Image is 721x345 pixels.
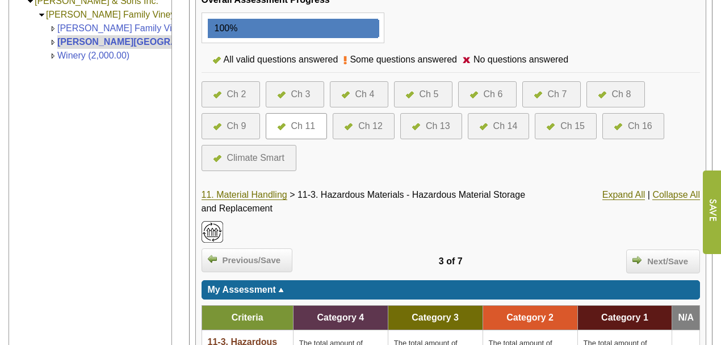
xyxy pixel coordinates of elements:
[406,88,441,101] a: Ch 5
[278,92,286,98] img: icon-all-questions-answered.png
[209,20,238,37] div: 100%
[208,285,276,294] span: My Assessment
[358,119,383,133] div: Ch 12
[347,53,463,66] div: Some questions answered
[278,88,312,101] a: Ch 3
[232,313,263,322] span: Criteria
[343,56,347,65] img: icon-some-questions-answered.png
[534,92,542,98] img: icon-all-questions-answered.png
[291,88,311,101] div: Ch 3
[293,306,388,330] td: Category 4
[388,306,483,330] td: Category 3
[290,190,295,199] span: >
[213,57,221,64] img: icon-all-questions-answered.png
[672,306,700,330] td: N/A
[602,190,645,200] a: Expand All
[547,119,585,133] a: Ch 15
[227,151,284,165] div: Climate Smart
[202,190,526,213] span: 11-3. Hazardous Materials - Hazardous Material Storage and Replacement
[548,88,567,101] div: Ch 7
[221,53,344,66] div: All valid questions answered
[57,37,267,47] a: [PERSON_NAME][GEOGRAPHIC_DATA] (168.00)
[702,171,721,254] input: Submit
[202,190,287,200] a: 11. Material Handling
[213,123,221,130] img: icon-all-questions-answered.png
[547,123,555,130] img: icon-all-questions-answered.png
[439,256,463,266] span: 3 of 7
[406,92,414,98] img: icon-all-questions-answered.png
[213,151,284,165] a: Climate Smart
[484,88,503,101] div: Ch 6
[208,254,217,263] img: arrow_left.png
[632,255,642,264] img: arrow_right.png
[57,51,129,60] a: Winery (2,000.00)
[291,119,316,133] div: Ch 11
[471,53,574,66] div: No questions answered
[202,221,223,243] img: HighImpactPracticeSWPIcon38x38.png
[534,88,569,101] a: Ch 7
[577,306,672,330] td: Category 1
[612,88,631,101] div: Ch 8
[345,123,353,130] img: icon-all-questions-answered.png
[648,190,650,199] span: |
[342,88,376,101] a: Ch 4
[345,119,383,133] a: Ch 12
[560,119,585,133] div: Ch 15
[412,119,450,133] a: Ch 13
[202,280,701,300] div: Click to toggle my assessment information
[420,88,439,101] div: Ch 5
[355,88,375,101] div: Ch 4
[598,92,606,98] img: icon-all-questions-answered.png
[628,119,652,133] div: Ch 16
[614,119,652,133] a: Ch 16
[426,119,450,133] div: Ch 13
[614,123,622,130] img: icon-all-questions-answered.png
[480,119,518,133] a: Ch 14
[470,88,505,101] a: Ch 6
[470,92,478,98] img: icon-all-questions-answered.png
[626,250,700,273] a: Next/Save
[463,57,471,63] img: icon-no-questions-answered.png
[213,92,221,98] img: icon-all-questions-answered.png
[213,88,248,101] a: Ch 2
[412,123,420,130] img: icon-all-questions-answered.png
[213,155,221,162] img: icon-all-questions-answered.png
[652,190,700,200] a: Collapse All
[37,11,46,19] img: Collapse Nelson Family Vineyards & Winery
[57,23,248,33] a: [PERSON_NAME] Family Vineyards (1,500.00)
[493,119,518,133] div: Ch 14
[227,119,246,133] div: Ch 9
[278,288,284,292] img: sort_arrow_up.gif
[46,10,232,19] a: [PERSON_NAME] Family Vineyards & Winery
[227,88,246,101] div: Ch 2
[278,123,286,130] img: icon-all-questions-answered.png
[483,306,577,330] td: Category 2
[480,123,488,130] img: icon-all-questions-answered.png
[202,248,293,272] a: Previous/Save
[342,92,350,98] img: icon-all-questions-answered.png
[213,119,248,133] a: Ch 9
[598,88,633,101] a: Ch 8
[642,255,694,268] span: Next/Save
[217,254,287,267] span: Previous/Save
